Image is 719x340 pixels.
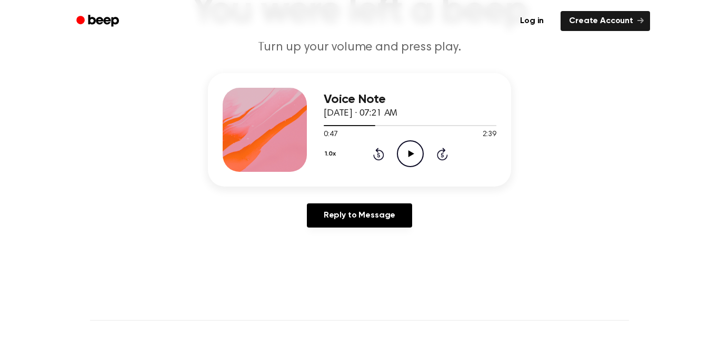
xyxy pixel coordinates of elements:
p: Turn up your volume and press play. [157,39,562,56]
h3: Voice Note [324,92,496,107]
a: Log in [510,9,554,33]
button: 1.0x [324,145,339,163]
span: [DATE] · 07:21 AM [324,109,397,118]
a: Reply to Message [307,203,412,228]
span: 0:47 [324,129,337,140]
span: 2:39 [483,129,496,140]
a: Create Account [561,11,650,31]
a: Beep [69,11,128,32]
